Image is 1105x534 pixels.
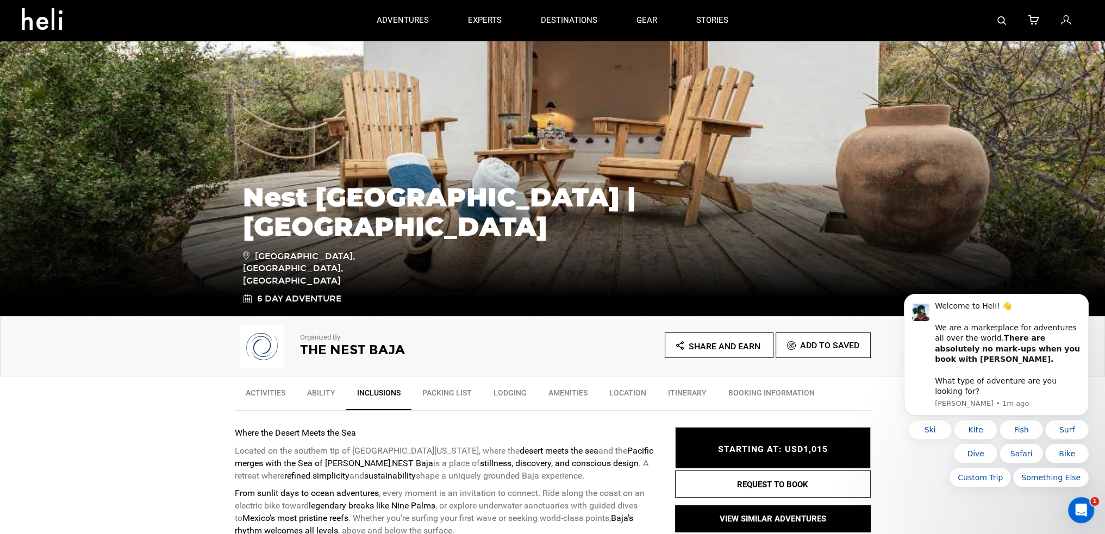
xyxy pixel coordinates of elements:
[689,341,760,351] span: Share and Earn
[997,16,1006,25] img: search-bar-icon.svg
[411,382,483,409] a: Packing List
[520,445,598,456] strong: desert meets the sea
[1068,497,1094,523] iframe: Intercom live chat
[235,445,653,468] strong: Pacific merges with the Sea of [PERSON_NAME]
[1090,497,1099,506] span: 1
[235,445,659,482] p: Located on the southern tip of [GEOGRAPHIC_DATA][US_STATE], where the and the , is a place of . A...
[483,382,538,409] a: Lodging
[800,340,859,350] span: Add To Saved
[235,428,356,438] strong: Where the Desert Meets the Sea
[657,382,717,409] a: Itinerary
[541,15,597,26] p: destinations
[235,488,379,498] strong: From sunlit days to ocean adventures
[675,470,871,498] button: REQUEST TO BOOK
[235,325,289,368] img: 640847759d6528398164fef21219b563.png
[235,382,296,409] a: Activities
[243,183,863,241] h1: Nest [GEOGRAPHIC_DATA] | [GEOGRAPHIC_DATA]
[300,332,523,343] p: Organized By
[468,15,502,26] p: experts
[364,470,416,481] strong: sustainability
[300,343,523,357] h2: The Nest Baja
[480,458,639,468] strong: stillness, discovery, and conscious design
[309,500,435,511] strong: legendary breaks like Nine Palms
[392,458,433,468] strong: NEST Baja
[284,470,349,481] strong: refined simplicity
[888,292,1105,529] iframe: Intercom notifications message
[243,249,398,288] span: [GEOGRAPHIC_DATA], [GEOGRAPHIC_DATA], [GEOGRAPHIC_DATA]
[717,382,826,409] a: BOOKING INFORMATION
[598,382,657,409] a: Location
[538,382,598,409] a: Amenities
[346,382,411,410] a: Inclusions
[718,444,828,454] span: STARTING AT: USD1,015
[675,505,871,532] button: VIEW SIMILAR ADVENTURES
[242,513,348,523] strong: Mexico’s most pristine reefs
[257,293,341,305] span: 6 Day Adventure
[377,15,429,26] p: adventures
[296,382,346,409] a: Ability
